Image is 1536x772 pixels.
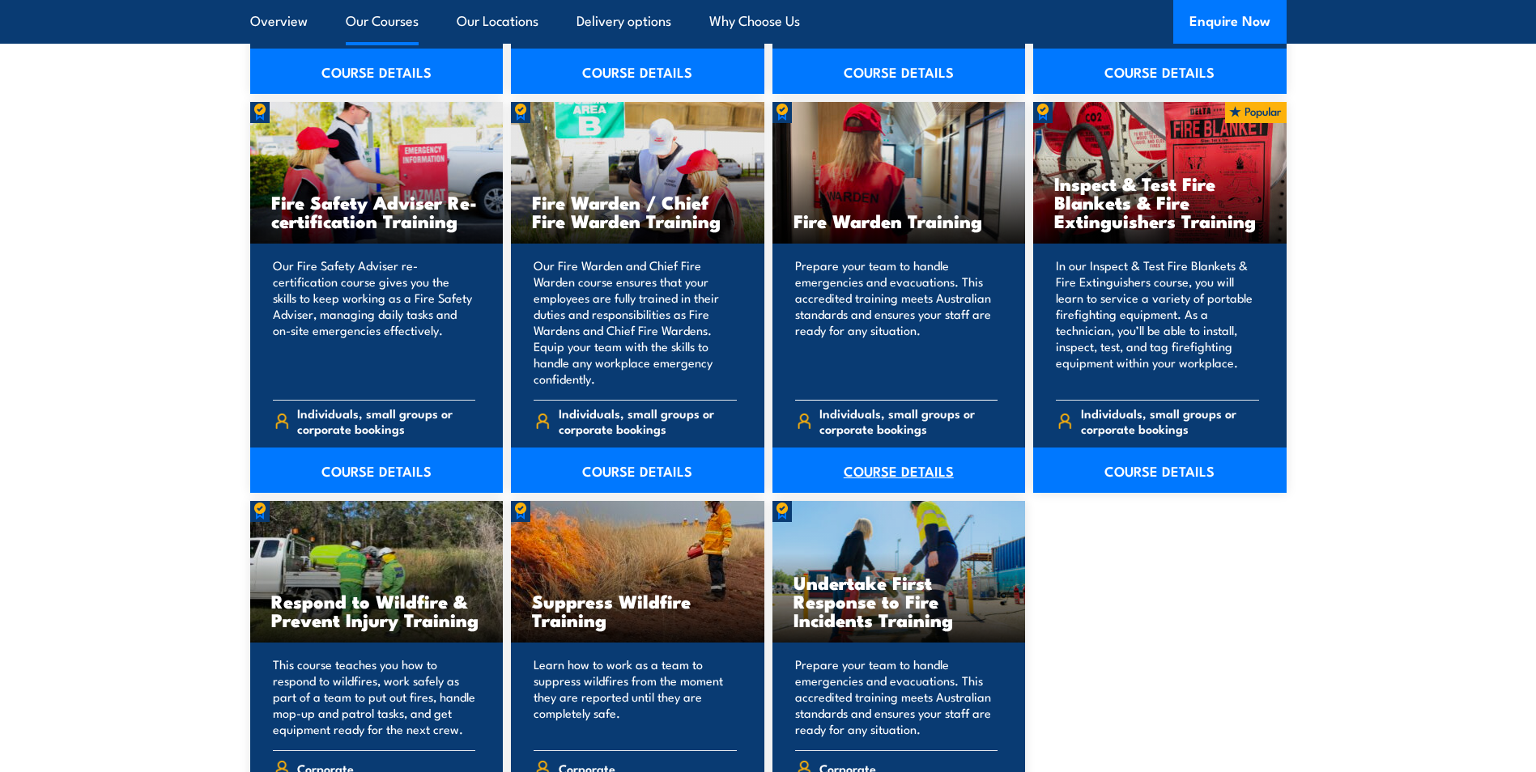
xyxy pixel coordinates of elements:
h3: Inspect & Test Fire Blankets & Fire Extinguishers Training [1054,174,1266,230]
a: COURSE DETAILS [511,448,764,493]
span: Individuals, small groups or corporate bookings [819,405,998,436]
a: COURSE DETAILS [1033,49,1287,94]
p: In our Inspect & Test Fire Blankets & Fire Extinguishers course, you will learn to service a vari... [1056,257,1259,387]
p: Learn how to work as a team to suppress wildfires from the moment they are reported until they ar... [534,656,737,737]
a: COURSE DETAILS [250,49,504,94]
p: Prepare your team to handle emergencies and evacuations. This accredited training meets Australia... [795,257,998,387]
h3: Respond to Wildfire & Prevent Injury Training [271,592,483,629]
h3: Fire Safety Adviser Re-certification Training [271,193,483,230]
p: This course teaches you how to respond to wildfires, work safely as part of a team to put out fir... [273,656,476,737]
span: Individuals, small groups or corporate bookings [1081,405,1259,436]
a: COURSE DETAILS [250,448,504,493]
p: Prepare your team to handle emergencies and evacuations. This accredited training meets Australia... [795,656,998,737]
h3: Fire Warden / Chief Fire Warden Training [532,193,743,230]
p: Our Fire Safety Adviser re-certification course gives you the skills to keep working as a Fire Sa... [273,257,476,387]
h3: Suppress Wildfire Training [532,592,743,629]
h3: Fire Warden Training [794,211,1005,230]
p: Our Fire Warden and Chief Fire Warden course ensures that your employees are fully trained in the... [534,257,737,387]
a: COURSE DETAILS [1033,448,1287,493]
h3: Undertake First Response to Fire Incidents Training [794,573,1005,629]
a: COURSE DETAILS [772,49,1026,94]
span: Individuals, small groups or corporate bookings [559,405,737,436]
a: COURSE DETAILS [772,448,1026,493]
a: COURSE DETAILS [511,49,764,94]
span: Individuals, small groups or corporate bookings [297,405,475,436]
